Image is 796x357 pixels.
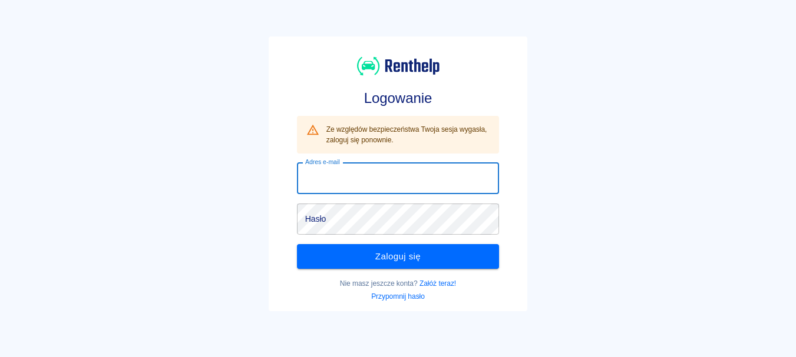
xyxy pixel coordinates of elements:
[357,55,440,77] img: Renthelp logo
[371,292,425,301] a: Przypomnij hasło
[305,158,339,166] label: Adres e-mail
[326,119,490,150] div: Ze względów bezpieczeństwa Twoja sesja wygasła, zaloguj się ponownie.
[297,90,500,106] h3: Logowanie
[420,279,456,288] a: Załóż teraz!
[297,244,500,269] button: Zaloguj się
[297,278,500,289] p: Nie masz jeszcze konta?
